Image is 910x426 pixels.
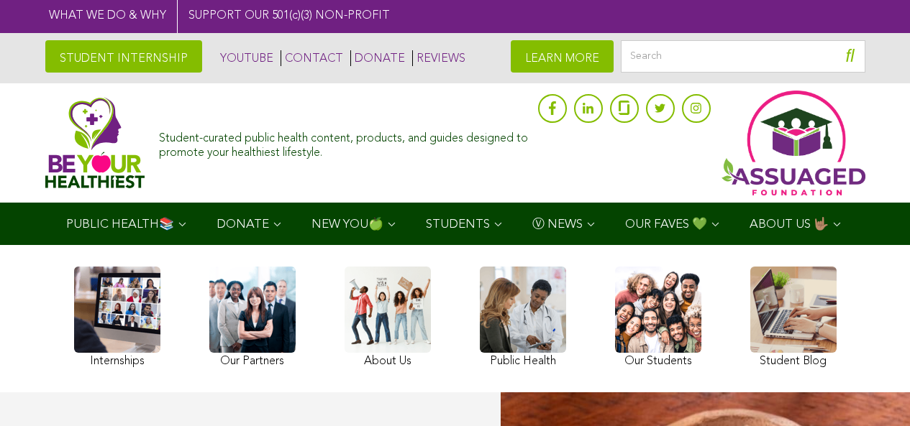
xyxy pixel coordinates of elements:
[350,50,405,66] a: DONATE
[838,357,910,426] iframe: Chat Widget
[619,101,629,115] img: glassdoor
[412,50,465,66] a: REVIEWS
[511,40,614,73] a: LEARN MORE
[45,203,865,245] div: Navigation Menu
[311,218,383,231] span: NEW YOU🍏
[45,40,202,73] a: STUDENT INTERNSHIP
[625,218,707,231] span: OUR FAVES 💚
[722,91,865,195] img: Assuaged App
[66,218,174,231] span: PUBLIC HEALTH📚
[532,218,583,231] span: Ⓥ NEWS
[217,218,269,231] span: DONATE
[621,40,865,73] input: Search
[281,50,343,66] a: CONTACT
[217,50,273,66] a: YOUTUBE
[750,218,829,231] span: ABOUT US 🤟🏽
[45,97,145,188] img: Assuaged
[426,218,490,231] span: STUDENTS
[159,125,530,159] div: Student-curated public health content, products, and guides designed to promote your healthiest l...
